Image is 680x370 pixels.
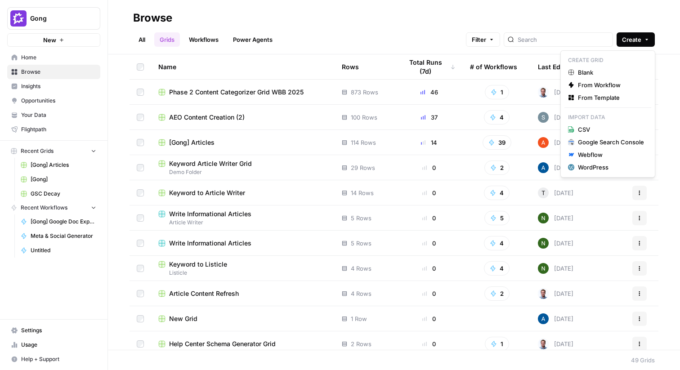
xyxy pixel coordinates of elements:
div: Name [158,54,327,79]
span: Write Informational Articles [169,210,251,218]
div: 14 [403,138,456,147]
span: Recent Grids [21,147,54,155]
span: AEO Content Creation (2) [169,113,245,122]
span: Article Content Refresh [169,289,239,298]
a: Write Informational ArticlesArticle Writer [158,210,327,227]
span: Opportunities [21,97,96,105]
span: Recent Workflows [21,204,67,212]
span: Filter [472,35,486,44]
div: 37 [403,113,456,122]
span: Flightpath [21,125,96,134]
div: Browse [133,11,172,25]
span: [Gong] Google Doc Export [31,218,96,226]
div: 49 Grids [631,356,655,365]
div: [DATE] [538,87,573,98]
span: 4 Rows [351,289,371,298]
img: g4o9tbhziz0738ibrok3k9f5ina6 [538,213,549,223]
span: Settings [21,326,96,334]
span: Article Writer [158,218,327,227]
span: 2 Rows [351,339,371,348]
p: Import Data [564,111,651,123]
img: cje7zb9ux0f2nqyv5qqgv3u0jxek [538,137,549,148]
span: Home [21,53,96,62]
span: Usage [21,341,96,349]
p: Create Grid [564,54,651,66]
span: Help + Support [21,355,96,363]
span: Keyword Article Writer Grid [169,159,252,168]
button: 5 [484,211,510,225]
span: New [43,36,56,45]
a: Keyword to Article Writer [158,188,327,197]
div: [DATE] [538,187,573,198]
img: g4o9tbhziz0738ibrok3k9f5ina6 [538,263,549,274]
div: # of Workflows [470,54,517,79]
span: [Gong] Articles [31,161,96,169]
div: [DATE] [538,213,573,223]
img: he81ibor8lsei4p3qvg4ugbvimgp [538,162,549,173]
button: 2 [484,286,510,301]
span: [Gong] Articles [169,138,215,147]
a: [Gong] [17,172,100,187]
a: GSC Decay [17,187,100,201]
button: 4 [484,186,510,200]
img: he81ibor8lsei4p3qvg4ugbvimgp [538,313,549,324]
div: [DATE] [538,263,573,274]
span: 29 Rows [351,163,375,172]
a: AEO Content Creation (2) [158,113,327,122]
a: Meta & Social Generator [17,229,100,243]
div: 0 [403,239,456,248]
div: 0 [403,289,456,298]
div: 0 [403,314,456,323]
div: [DATE] [538,137,573,148]
a: Flightpath [7,122,100,137]
img: bf076u973kud3p63l3g8gndu11n6 [538,87,549,98]
button: Workspace: Gong [7,7,100,30]
span: 5 Rows [351,239,371,248]
a: Keyword Article Writer GridDemo Folder [158,159,327,176]
a: Browse [7,65,100,79]
span: Insights [21,82,96,90]
span: CSV [578,125,644,134]
div: Total Runs (7d) [403,54,456,79]
div: Rows [342,54,359,79]
a: Phase 2 Content Categorizer Grid WBB 2025 [158,88,327,97]
span: Write Informational Articles [169,239,251,248]
div: 0 [403,163,456,172]
input: Search [518,35,609,44]
button: 4 [484,110,510,125]
span: Blank [578,68,644,77]
span: From Workflow [578,80,644,89]
span: From Template [578,93,644,102]
a: All [133,32,151,47]
div: [DATE] [538,162,573,173]
div: [DATE] [538,238,573,249]
span: 14 Rows [351,188,374,197]
a: Grids [154,32,180,47]
div: [DATE] [538,288,573,299]
div: [DATE] [538,112,573,123]
span: New Grid [169,314,197,323]
a: Usage [7,338,100,352]
div: 0 [403,214,456,223]
div: 0 [403,264,456,273]
span: 4 Rows [351,264,371,273]
a: Workflows [183,32,224,47]
button: 39 [483,135,511,150]
span: Phase 2 Content Categorizer Grid WBB 2025 [169,88,304,97]
a: Power Agents [228,32,278,47]
button: Recent Workflows [7,201,100,214]
button: Create [617,32,655,47]
button: 2 [484,160,510,175]
div: [DATE] [538,313,573,324]
span: 1 Row [351,314,367,323]
span: Untitled [31,246,96,254]
span: Your Data [21,111,96,119]
span: Create [622,35,641,44]
span: 5 Rows [351,214,371,223]
div: 0 [403,188,456,197]
button: Recent Grids [7,144,100,158]
a: [Gong] Google Doc Export [17,214,100,229]
a: Insights [7,79,100,94]
a: Article Content Refresh [158,289,327,298]
a: Your Data [7,108,100,122]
